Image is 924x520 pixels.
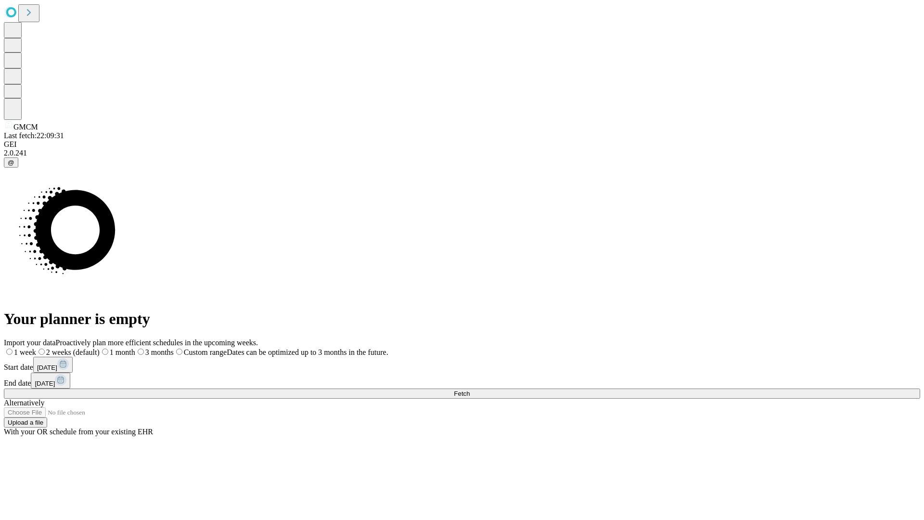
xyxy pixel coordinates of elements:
[4,373,920,389] div: End date
[4,157,18,168] button: @
[184,348,227,356] span: Custom range
[46,348,100,356] span: 2 weeks (default)
[4,149,920,157] div: 2.0.241
[138,349,144,355] input: 3 months
[4,338,56,347] span: Import your data
[4,310,920,328] h1: Your planner is empty
[227,348,388,356] span: Dates can be optimized up to 3 months in the future.
[110,348,135,356] span: 1 month
[4,140,920,149] div: GEI
[38,349,45,355] input: 2 weeks (default)
[14,348,36,356] span: 1 week
[4,428,153,436] span: With your OR schedule from your existing EHR
[176,349,182,355] input: Custom rangeDates can be optimized up to 3 months in the future.
[4,399,44,407] span: Alternatively
[454,390,470,397] span: Fetch
[31,373,70,389] button: [DATE]
[145,348,174,356] span: 3 months
[102,349,108,355] input: 1 month
[4,357,920,373] div: Start date
[4,131,64,140] span: Last fetch: 22:09:31
[4,389,920,399] button: Fetch
[4,417,47,428] button: Upload a file
[6,349,13,355] input: 1 week
[56,338,258,347] span: Proactively plan more efficient schedules in the upcoming weeks.
[35,380,55,387] span: [DATE]
[33,357,73,373] button: [DATE]
[8,159,14,166] span: @
[37,364,57,371] span: [DATE]
[13,123,38,131] span: GMCM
